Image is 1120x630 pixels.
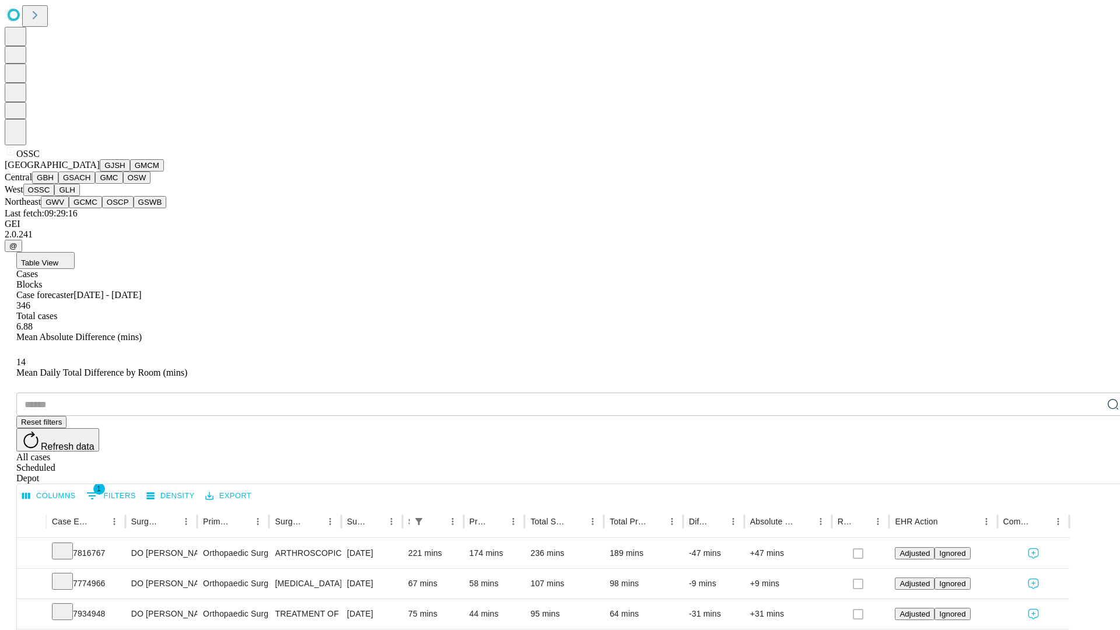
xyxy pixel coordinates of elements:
[178,513,194,530] button: Menu
[52,517,89,526] div: Case Epic Id
[5,184,23,194] span: West
[41,442,94,452] span: Refresh data
[367,513,383,530] button: Sort
[100,159,130,171] button: GJSH
[202,487,254,505] button: Export
[5,172,32,182] span: Central
[102,196,134,208] button: OSCP
[568,513,584,530] button: Sort
[162,513,178,530] button: Sort
[610,538,677,568] div: 189 mins
[23,184,55,196] button: OSSC
[813,513,829,530] button: Menu
[131,599,191,629] div: DO [PERSON_NAME] [PERSON_NAME] Do
[935,608,970,620] button: Ignored
[9,242,17,250] span: @
[134,196,167,208] button: GSWB
[939,610,965,618] span: Ignored
[52,599,120,629] div: 7934948
[16,300,30,310] span: 346
[54,184,79,196] button: GLH
[130,159,164,171] button: GMCM
[610,599,677,629] div: 64 mins
[838,517,853,526] div: Resolved in EHR
[444,513,461,530] button: Menu
[16,252,75,269] button: Table View
[584,513,601,530] button: Menu
[689,599,738,629] div: -31 mins
[939,549,965,558] span: Ignored
[58,171,95,184] button: GSACH
[16,428,99,452] button: Refresh data
[21,258,58,267] span: Table View
[900,579,930,588] span: Adjusted
[411,513,427,530] button: Show filters
[750,599,826,629] div: +31 mins
[530,517,567,526] div: Total Scheduled Duration
[709,513,725,530] button: Sort
[978,513,995,530] button: Menu
[347,599,397,629] div: [DATE]
[347,517,366,526] div: Surgery Date
[143,487,198,505] button: Density
[106,513,123,530] button: Menu
[73,290,141,300] span: [DATE] - [DATE]
[853,513,870,530] button: Sort
[19,487,79,505] button: Select columns
[5,240,22,252] button: @
[131,569,191,598] div: DO [PERSON_NAME] [PERSON_NAME] Do
[69,196,102,208] button: GCMC
[5,219,1115,229] div: GEI
[689,517,708,526] div: Difference
[23,544,40,564] button: Expand
[203,569,263,598] div: Orthopaedic Surgery
[689,538,738,568] div: -47 mins
[939,513,956,530] button: Sort
[83,487,139,505] button: Show filters
[900,610,930,618] span: Adjusted
[935,577,970,590] button: Ignored
[383,513,400,530] button: Menu
[16,149,40,159] span: OSSC
[16,311,57,321] span: Total cases
[275,517,304,526] div: Surgery Name
[870,513,886,530] button: Menu
[530,569,598,598] div: 107 mins
[689,569,738,598] div: -9 mins
[750,569,826,598] div: +9 mins
[610,517,646,526] div: Total Predicted Duration
[16,416,66,428] button: Reset filters
[1034,513,1050,530] button: Sort
[796,513,813,530] button: Sort
[52,538,120,568] div: 7816767
[52,569,120,598] div: 7774966
[16,290,73,300] span: Case forecaster
[16,367,187,377] span: Mean Daily Total Difference by Room (mins)
[203,599,263,629] div: Orthopaedic Surgery
[900,549,930,558] span: Adjusted
[275,569,335,598] div: [MEDICAL_DATA] MEDIAL OR LATERAL MENISCECTOMY
[895,547,935,559] button: Adjusted
[489,513,505,530] button: Sort
[95,171,123,184] button: GMC
[5,208,78,218] span: Last fetch: 09:29:16
[411,513,427,530] div: 1 active filter
[16,321,33,331] span: 6.88
[21,418,62,426] span: Reset filters
[275,599,335,629] div: TREATMENT OF [MEDICAL_DATA] SIMPLE
[347,538,397,568] div: [DATE]
[5,229,1115,240] div: 2.0.241
[203,517,232,526] div: Primary Service
[32,171,58,184] button: GBH
[90,513,106,530] button: Sort
[470,517,488,526] div: Predicted In Room Duration
[647,513,664,530] button: Sort
[895,517,937,526] div: EHR Action
[131,517,160,526] div: Surgeon Name
[664,513,680,530] button: Menu
[408,569,458,598] div: 67 mins
[470,599,519,629] div: 44 mins
[16,357,26,367] span: 14
[939,579,965,588] span: Ignored
[131,538,191,568] div: DO [PERSON_NAME] [PERSON_NAME] Do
